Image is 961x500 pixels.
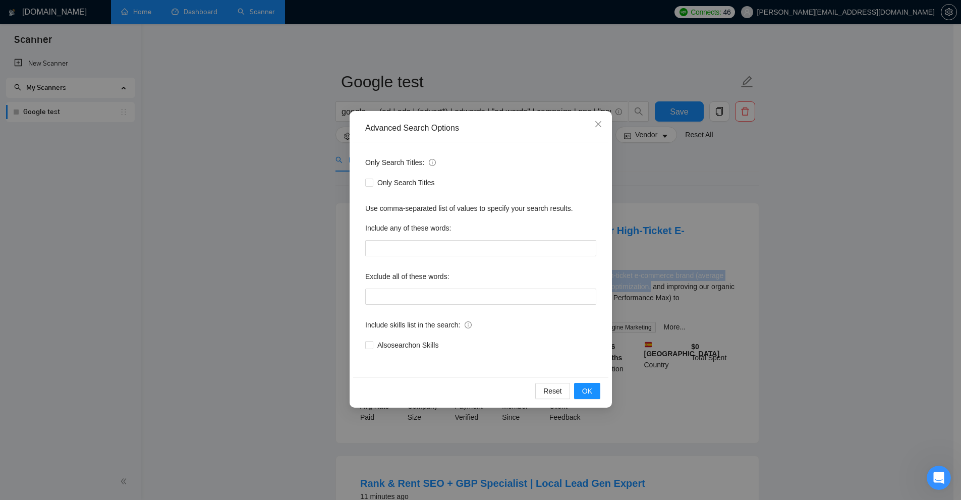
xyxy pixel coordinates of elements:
span: close [594,120,602,128]
span: OK [582,385,592,397]
label: Include any of these words: [365,220,451,236]
div: Advanced Search Options [365,123,596,134]
span: neutral face reaction [160,396,187,416]
span: smiley reaction [187,396,213,416]
label: Exclude all of these words: [365,268,449,285]
button: OK [574,383,600,399]
span: Reset [543,385,562,397]
iframe: Intercom live chat [927,466,951,490]
a: Open in help center [133,428,214,436]
span: Only Search Titles: [365,157,436,168]
span: Include skills list in the search: [365,319,472,330]
span: info-circle [429,159,436,166]
button: Collapse window [303,4,322,23]
button: go back [7,4,26,23]
button: Reset [535,383,570,399]
div: Use comma-separated list of values to specify your search results. [365,203,596,214]
span: Also search on Skills [373,340,442,351]
span: 😐 [166,396,181,416]
button: Close [585,111,612,138]
div: Did this answer your question? [12,385,335,397]
span: Only Search Titles [373,177,439,188]
span: info-circle [465,321,472,328]
div: Close [322,4,341,22]
span: 😃 [192,396,207,416]
span: disappointed reaction [134,396,160,416]
span: 😞 [140,396,154,416]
